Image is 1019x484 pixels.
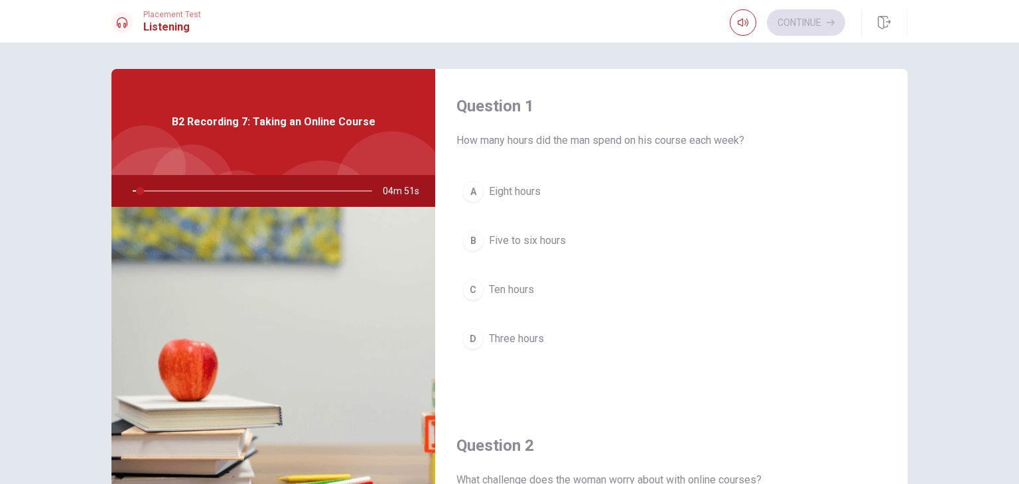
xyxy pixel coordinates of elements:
[143,19,201,35] h1: Listening
[489,184,541,200] span: Eight hours
[456,224,886,257] button: BFive to six hours
[462,279,484,300] div: C
[489,282,534,298] span: Ten hours
[462,181,484,202] div: A
[456,133,886,149] span: How many hours did the man spend on his course each week?
[172,114,375,130] span: B2 Recording 7: Taking an Online Course
[456,95,886,117] h4: Question 1
[456,175,886,208] button: AEight hours
[383,175,430,207] span: 04m 51s
[462,328,484,349] div: D
[462,230,484,251] div: B
[456,435,886,456] h4: Question 2
[456,322,886,355] button: DThree hours
[489,233,566,249] span: Five to six hours
[489,331,544,347] span: Three hours
[456,273,886,306] button: CTen hours
[143,10,201,19] span: Placement Test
